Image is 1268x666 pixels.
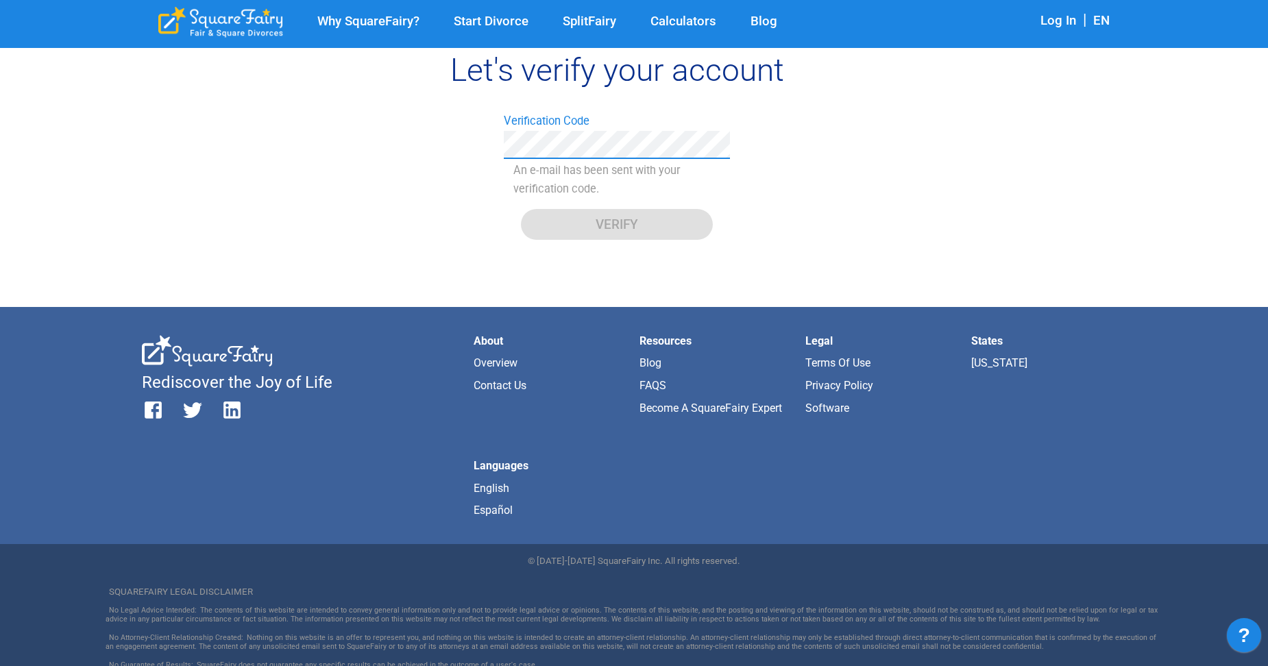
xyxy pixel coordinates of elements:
a: Blog [733,14,794,29]
a: Terms of Use [805,356,870,369]
li: Resources [639,335,794,347]
li: Legal [805,335,960,347]
a: Software [805,402,849,415]
span: | [1076,11,1093,28]
a: English [474,482,509,495]
iframe: JSD widget [1220,611,1268,666]
a: Calculators [633,14,733,29]
div: EN [1093,12,1110,31]
div: SquareFairy Logo [158,7,283,38]
li: About [474,335,629,347]
a: Log In [1040,13,1076,28]
a: Overview [474,356,517,369]
li: Rediscover the Joy of Life [142,377,463,389]
li: Languages [474,460,629,472]
p: An e-mail has been sent with your verification code. [513,161,720,198]
a: Blog [639,356,661,369]
div: SQUAREFAIRY LEGAL DISCLAIMER [106,578,1162,606]
div: SquareFairy White Logo [142,335,272,367]
a: FAQS [639,379,666,392]
a: Why SquareFairy? [300,14,437,29]
div: Let's verify your account [142,54,1092,86]
a: Contact Us [474,379,526,392]
a: Start Divorce [437,14,546,29]
span: No Attorney-Client Relationship Created : [106,633,247,642]
span: No Legal Advice Intended : [106,606,200,615]
label: Verification Code [504,113,589,129]
a: [US_STATE] [971,356,1027,369]
a: Become a SquareFairy Expert [639,402,782,415]
a: Español [474,504,513,517]
li: States [971,335,1126,347]
a: SplitFairy [546,14,633,29]
a: Privacy Policy [805,379,873,392]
